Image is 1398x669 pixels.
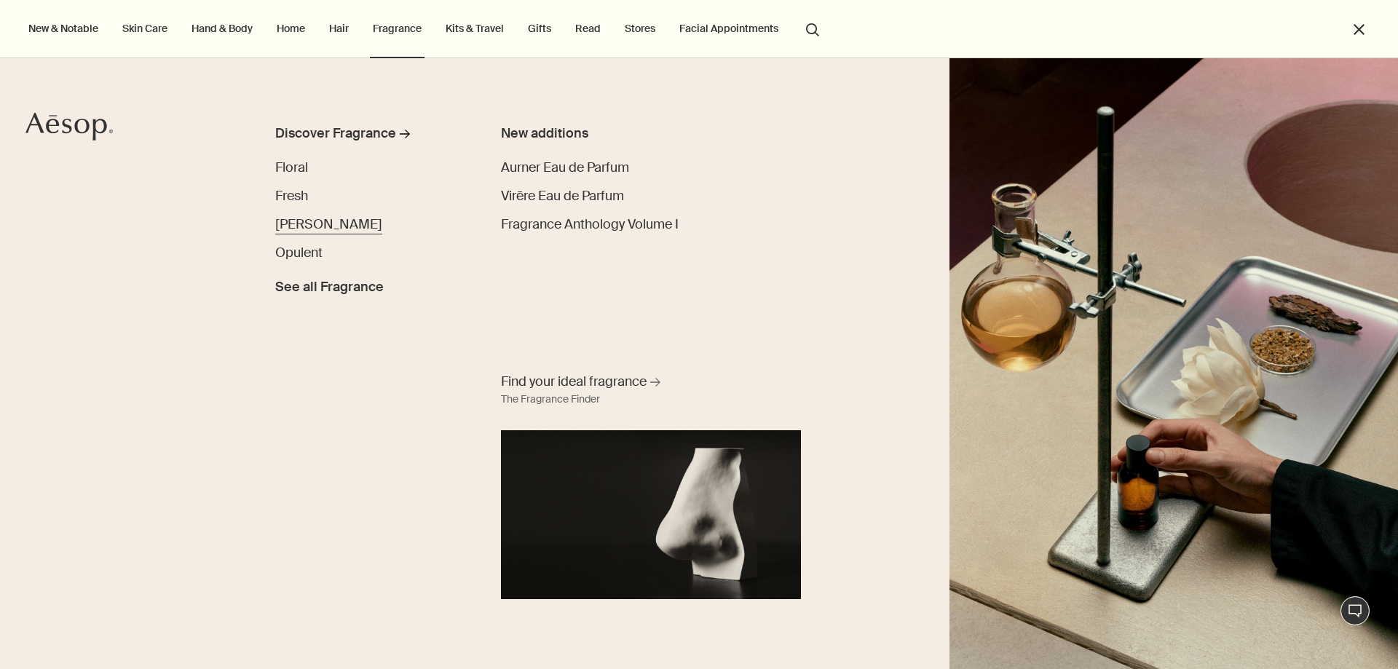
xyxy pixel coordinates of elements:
[501,158,629,178] a: Aurner Eau de Parfum
[275,124,459,149] a: Discover Fragrance
[189,19,256,38] a: Hand & Body
[497,369,805,599] a: Find your ideal fragrance The Fragrance FinderA nose sculpture placed in front of black background
[525,19,554,38] a: Gifts
[676,19,781,38] a: Facial Appointments
[501,391,600,408] div: The Fragrance Finder
[1351,21,1367,38] button: Close the Menu
[275,186,308,206] a: Fresh
[275,243,323,263] a: Opulent
[275,124,396,143] div: Discover Fragrance
[501,186,624,206] a: Virēre Eau de Parfum
[275,215,382,233] span: Woody
[501,159,629,176] span: Aurner Eau de Parfum
[119,19,170,38] a: Skin Care
[25,19,101,38] button: New & Notable
[275,215,382,234] a: [PERSON_NAME]
[1340,596,1370,625] button: Live Assistance
[275,272,384,297] a: See all Fragrance
[501,215,679,234] a: Fragrance Anthology Volume I
[949,58,1398,669] img: Plaster sculptures of noses resting on stone podiums and a wooden ladder.
[572,19,604,38] a: Read
[274,19,308,38] a: Home
[25,112,113,145] a: Aesop
[501,215,679,233] span: Fragrance Anthology Volume I
[501,187,624,205] span: Virēre Eau de Parfum
[275,244,323,261] span: Opulent
[275,187,308,205] span: Fresh
[370,19,424,38] a: Fragrance
[622,19,658,38] button: Stores
[275,158,308,178] a: Floral
[275,159,308,176] span: Floral
[443,19,507,38] a: Kits & Travel
[326,19,352,38] a: Hair
[501,124,725,143] div: New additions
[799,15,826,42] button: Open search
[501,373,647,391] span: Find your ideal fragrance
[275,277,384,297] span: See all Fragrance
[25,112,113,141] svg: Aesop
